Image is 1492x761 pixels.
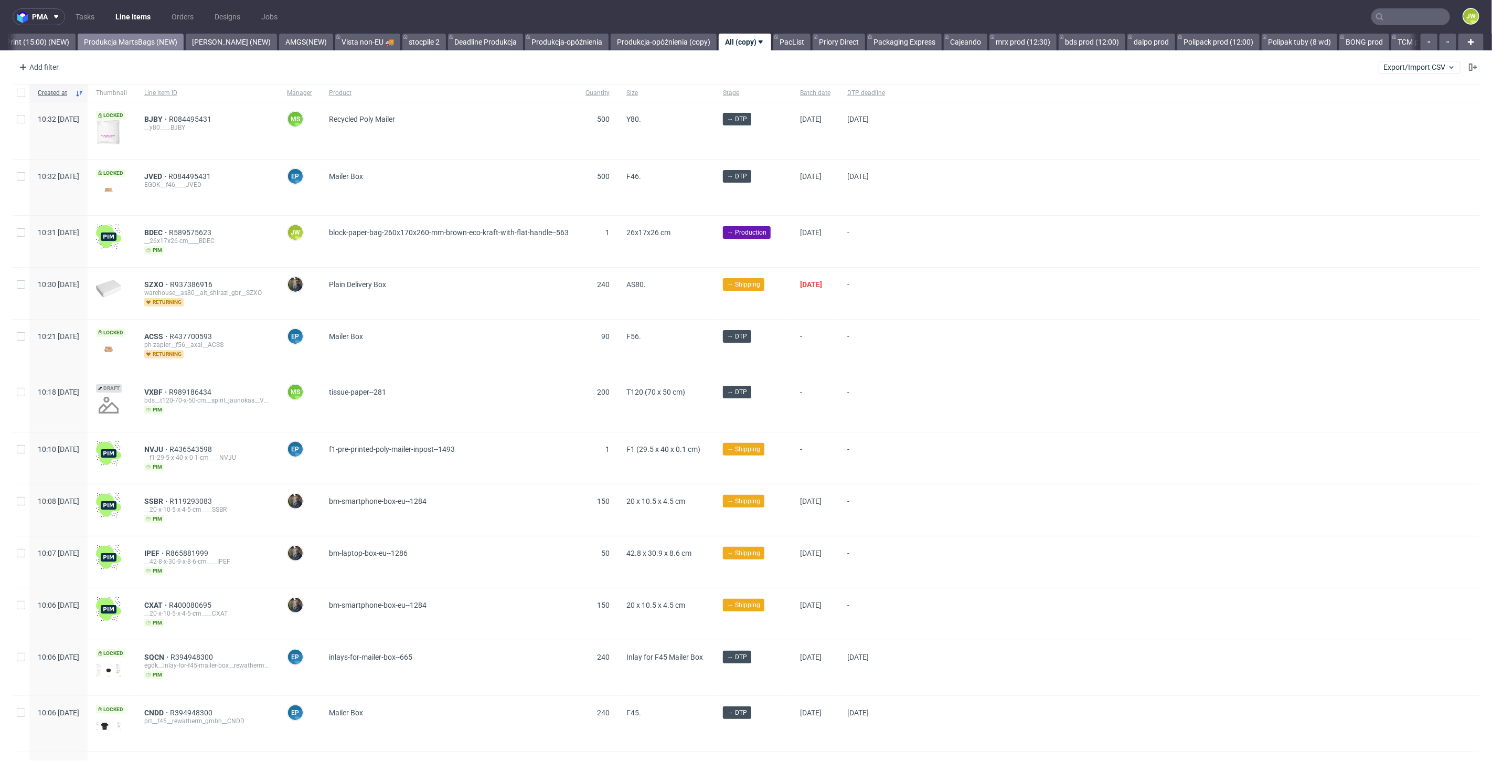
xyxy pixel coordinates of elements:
[448,34,523,50] a: Deadline Produkcja
[144,181,270,189] div: EGDK__f46____JVED
[329,653,412,661] span: inlays-for-mailer-box--665
[169,445,214,453] a: R436543598
[144,115,169,123] a: BJBY
[170,709,215,717] a: R394948300
[96,393,121,418] img: no_design.png
[288,705,303,720] figcaption: EP
[597,388,610,396] span: 200
[38,332,79,341] span: 10:21 [DATE]
[96,224,121,249] img: wHgJFi1I6lmhQAAAABJRU5ErkJggg==
[800,497,822,505] span: [DATE]
[144,549,166,557] span: IPEF
[144,396,270,405] div: bds__t120-70-x-50-cm__spirit_jaunokas__VXBF
[867,34,942,50] a: Packaging Express
[38,388,79,396] span: 10:18 [DATE]
[144,280,170,289] a: SZXO
[597,280,610,289] span: 240
[329,280,386,289] span: Plain Delivery Box
[626,228,670,237] span: 26x17x26 cm
[96,120,121,145] img: version_two_editor_design
[288,277,303,292] img: Maciej Sobola
[288,650,303,664] figcaption: EP
[847,445,885,471] span: -
[727,228,766,237] span: → Production
[329,549,408,557] span: bm-laptop-box-eu--1286
[813,34,865,50] a: Priory Direct
[144,89,270,98] span: Line item ID
[96,89,127,98] span: Thumbnail
[525,34,609,50] a: Produkcja-opóźnienia
[144,332,169,341] a: ACSS
[168,172,213,181] a: R084495431
[96,329,125,337] span: Locked
[605,445,610,453] span: 1
[144,172,168,181] span: JVED
[144,709,170,717] a: CNDD
[78,34,184,50] a: Produkcja MartsBags (NEW)
[329,497,427,505] span: bm-smartphone-box-eu--1284
[144,246,164,255] span: pim
[800,709,822,717] span: [DATE]
[144,557,270,566] div: __42-8-x-30-9-x-8-6-cm____IPEF
[169,497,214,505] a: R119293083
[626,89,706,98] span: Size
[38,172,79,181] span: 10:32 [DATE]
[597,709,610,717] span: 240
[38,115,79,123] span: 10:32 [DATE]
[727,600,760,610] span: → Shipping
[169,228,214,237] a: R589575623
[605,228,610,237] span: 1
[38,445,79,453] span: 10:10 [DATE]
[255,8,284,25] a: Jobs
[166,549,210,557] span: R865881999
[144,661,270,670] div: egdk__inlay-for-f45-mailer-box__rewatherm_gmbh__SQCN
[773,34,811,50] a: PacList
[169,601,214,609] a: R400080695
[800,388,830,419] span: -
[165,8,200,25] a: Orders
[1059,34,1125,50] a: bds prod (12:00)
[1391,34,1436,50] a: TCM prod
[800,653,822,661] span: [DATE]
[847,709,869,717] span: [DATE]
[144,497,169,505] a: SSBR
[13,8,65,25] button: pma
[611,34,717,50] a: Produkcja-opóźnienia (copy)
[96,183,121,197] img: version_two_editor_design
[169,332,214,341] span: R437700593
[597,601,610,609] span: 150
[288,385,303,399] figcaption: MS
[38,497,79,505] span: 10:08 [DATE]
[626,653,703,661] span: Inlay for F45 Mailer Box
[800,332,830,362] span: -
[847,601,885,627] span: -
[727,708,747,717] span: → DTP
[96,384,122,393] span: Draft
[800,89,830,98] span: Batch date
[169,115,214,123] span: R084495431
[96,169,125,177] span: Locked
[727,280,760,289] span: → Shipping
[847,172,869,181] span: [DATE]
[288,329,303,344] figcaption: EP
[144,289,270,297] div: warehouse__as80__alt_shirazi_gbr__SZXO
[288,169,303,184] figcaption: EP
[144,601,169,609] a: CXAT
[626,445,700,453] span: F1 (29.5 x 40 x 0.1 cm)
[847,388,885,419] span: -
[279,34,333,50] a: AMGS(NEW)
[727,652,747,662] span: → DTP
[329,445,455,453] span: f1-pre-printed-poly-mailer-inpost--1493
[288,598,303,612] img: Maciej Sobola
[1177,34,1260,50] a: Polipack prod (12:00)
[96,111,125,120] span: Locked
[17,11,32,23] img: logo
[601,549,610,557] span: 50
